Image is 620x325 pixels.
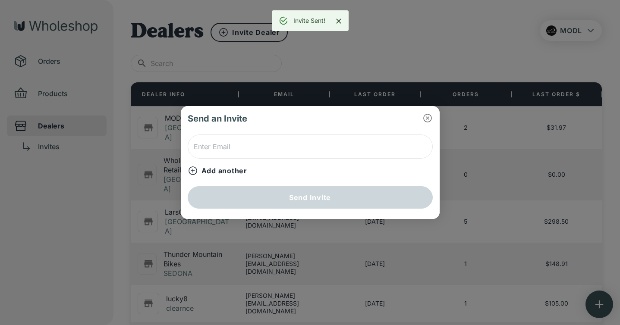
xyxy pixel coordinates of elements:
input: Enter Email [188,134,433,159]
button: Close [332,15,345,28]
p: Send an Invite [188,113,433,124]
button: Add another [188,166,247,176]
p: Add another [201,166,247,175]
div: Invite Sent! [293,13,325,28]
